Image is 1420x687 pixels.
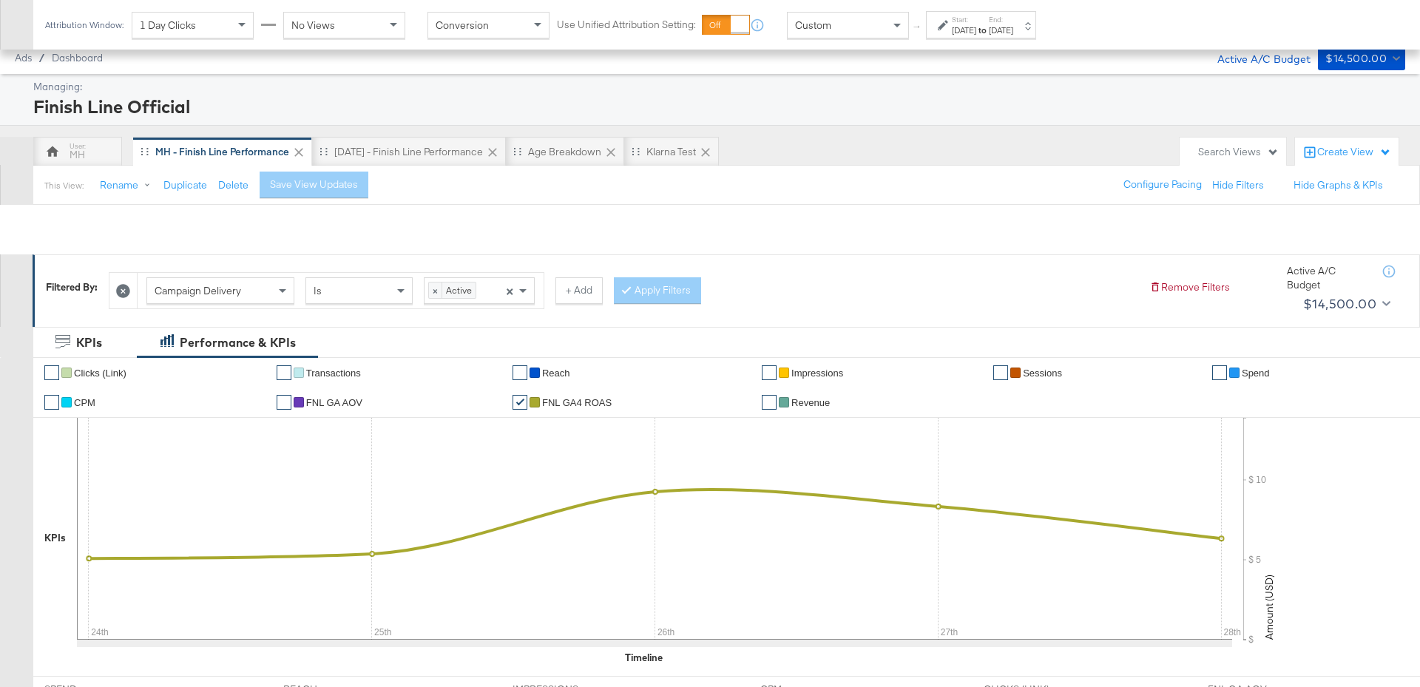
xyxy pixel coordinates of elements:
[795,18,831,32] span: Custom
[952,24,976,36] div: [DATE]
[155,145,289,159] div: MH - Finish Line Performance
[155,284,241,297] span: Campaign Delivery
[1198,145,1279,159] div: Search Views
[993,365,1008,380] a: ✔
[1318,47,1405,70] button: $14,500.00
[306,397,362,408] span: FNL GA AOV
[44,20,124,30] div: Attribution Window:
[791,397,830,408] span: Revenue
[513,147,521,155] div: Drag to reorder tab
[625,651,663,665] div: Timeline
[74,368,126,379] span: Clicks (Link)
[1294,178,1383,192] button: Hide Graphs & KPIs
[1297,292,1393,316] button: $14,500.00
[1149,280,1230,294] button: Remove Filters
[46,280,98,294] div: Filtered By:
[44,365,59,380] a: ✔
[542,397,612,408] span: FNL GA4 ROAS
[334,145,483,159] div: [DATE] - Finish Line Performance
[1325,50,1387,68] div: $14,500.00
[1023,368,1062,379] span: Sessions
[140,18,196,32] span: 1 Day Clicks
[70,148,85,162] div: MH
[15,52,32,64] span: Ads
[314,284,322,297] span: Is
[33,94,1402,119] div: Finish Line Official
[319,147,328,155] div: Drag to reorder tab
[528,145,601,159] div: Age Breakdown
[277,365,291,380] a: ✔
[557,18,696,32] label: Use Unified Attribution Setting:
[277,395,291,410] a: ✔
[429,282,442,297] span: ×
[555,277,603,304] button: + Add
[180,334,296,351] div: Performance & KPIs
[513,365,527,380] a: ✔
[542,368,570,379] span: Reach
[646,145,696,159] div: Klarna Test
[762,365,777,380] a: ✔
[762,395,777,410] a: ✔
[52,52,103,64] a: Dashboard
[1202,47,1311,69] div: Active A/C Budget
[989,24,1013,36] div: [DATE]
[1303,293,1376,315] div: $14,500.00
[33,80,1402,94] div: Managing:
[76,334,102,351] div: KPIs
[436,18,489,32] span: Conversion
[503,278,515,303] span: Clear all
[74,397,95,408] span: CPM
[1317,145,1391,160] div: Create View
[989,15,1013,24] label: End:
[306,368,361,379] span: Transactions
[976,24,989,35] strong: to
[163,178,207,192] button: Duplicate
[506,283,513,297] span: ×
[1287,264,1368,291] div: Active A/C Budget
[32,52,52,64] span: /
[1212,365,1227,380] a: ✔
[291,18,335,32] span: No Views
[218,178,248,192] button: Delete
[44,395,59,410] a: ✔
[910,25,924,30] span: ↑
[44,531,66,545] div: KPIs
[89,172,166,199] button: Rename
[141,147,149,155] div: Drag to reorder tab
[1242,368,1270,379] span: Spend
[1262,575,1276,640] text: Amount (USD)
[44,180,84,192] div: This View:
[1113,172,1212,198] button: Configure Pacing
[513,395,527,410] a: ✔
[952,15,976,24] label: Start:
[1212,178,1264,192] button: Hide Filters
[791,368,843,379] span: Impressions
[442,282,476,297] span: Active
[632,147,640,155] div: Drag to reorder tab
